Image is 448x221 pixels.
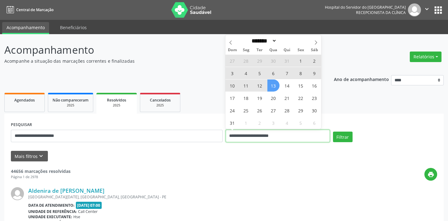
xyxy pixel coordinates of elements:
[28,203,75,208] b: Data de atendimento:
[78,209,98,214] span: Call Center
[28,214,72,219] b: Unidade executante:
[11,174,71,180] div: Página 1 de 2978
[325,5,406,10] div: Hospital do Servidor do [GEOGRAPHIC_DATA]
[56,22,91,33] a: Beneficiários
[225,48,239,52] span: Dom
[226,67,238,79] span: Agosto 3, 2025
[295,92,307,104] span: Agosto 22, 2025
[240,117,252,129] span: Setembro 1, 2025
[294,48,307,52] span: Sex
[28,209,77,214] b: Unidade de referência:
[250,38,277,44] select: Month
[334,75,389,83] p: Ano de acompanhamento
[308,55,321,67] span: Agosto 2, 2025
[4,58,312,64] p: Acompanhe a situação das marcações correntes e finalizadas
[254,92,266,104] span: Agosto 19, 2025
[11,151,48,162] button: Mais filtroskeyboard_arrow_down
[267,117,279,129] span: Setembro 3, 2025
[226,55,238,67] span: Julho 27, 2025
[308,67,321,79] span: Agosto 9, 2025
[240,67,252,79] span: Agosto 4, 2025
[281,92,293,104] span: Agosto 21, 2025
[240,55,252,67] span: Julho 28, 2025
[226,104,238,116] span: Agosto 24, 2025
[267,92,279,104] span: Agosto 20, 2025
[421,3,433,16] button: 
[240,79,252,92] span: Agosto 11, 2025
[267,55,279,67] span: Julho 30, 2025
[424,168,437,181] button: print
[308,92,321,104] span: Agosto 23, 2025
[254,67,266,79] span: Agosto 5, 2025
[53,103,89,108] div: 2025
[240,92,252,104] span: Agosto 18, 2025
[101,103,132,108] div: 2025
[38,153,44,160] i: keyboard_arrow_down
[107,97,126,103] span: Resolvidos
[254,117,266,129] span: Setembro 2, 2025
[239,48,253,52] span: Seg
[307,48,321,52] span: Sáb
[295,55,307,67] span: Agosto 1, 2025
[295,117,307,129] span: Setembro 5, 2025
[254,55,266,67] span: Julho 29, 2025
[4,42,312,58] p: Acompanhamento
[267,104,279,116] span: Agosto 27, 2025
[308,104,321,116] span: Agosto 30, 2025
[266,48,280,52] span: Qua
[408,3,421,16] img: img
[11,168,71,174] strong: 44656 marcações resolvidas
[280,48,294,52] span: Qui
[145,103,176,108] div: 2025
[281,117,293,129] span: Setembro 4, 2025
[2,22,49,34] a: Acompanhamento
[11,187,24,200] img: img
[73,214,80,219] span: Hse
[16,7,53,12] span: Central de Marcação
[308,117,321,129] span: Setembro 6, 2025
[28,194,437,200] div: [GEOGRAPHIC_DATA][DATE], [GEOGRAPHIC_DATA], [GEOGRAPHIC_DATA] - PE
[226,79,238,92] span: Agosto 10, 2025
[295,104,307,116] span: Agosto 29, 2025
[295,79,307,92] span: Agosto 15, 2025
[254,104,266,116] span: Agosto 26, 2025
[423,6,430,12] i: 
[240,104,252,116] span: Agosto 25, 2025
[226,92,238,104] span: Agosto 17, 2025
[267,67,279,79] span: Agosto 6, 2025
[267,79,279,92] span: Agosto 13, 2025
[150,97,171,103] span: Cancelados
[281,79,293,92] span: Agosto 14, 2025
[281,55,293,67] span: Julho 31, 2025
[28,187,104,194] a: Aldenira de [PERSON_NAME]
[253,48,266,52] span: Ter
[281,104,293,116] span: Agosto 28, 2025
[226,117,238,129] span: Agosto 31, 2025
[4,5,53,15] a: Central de Marcação
[333,132,353,142] button: Filtrar
[433,5,444,16] button: apps
[14,97,35,103] span: Agendados
[76,202,102,209] span: [DATE] 07:00
[410,52,441,62] button: Relatórios
[308,79,321,92] span: Agosto 16, 2025
[53,97,89,103] span: Não compareceram
[427,171,434,178] i: print
[254,79,266,92] span: Agosto 12, 2025
[281,67,293,79] span: Agosto 7, 2025
[356,10,406,15] span: Recepcionista da clínica
[295,67,307,79] span: Agosto 8, 2025
[11,120,32,130] label: PESQUISAR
